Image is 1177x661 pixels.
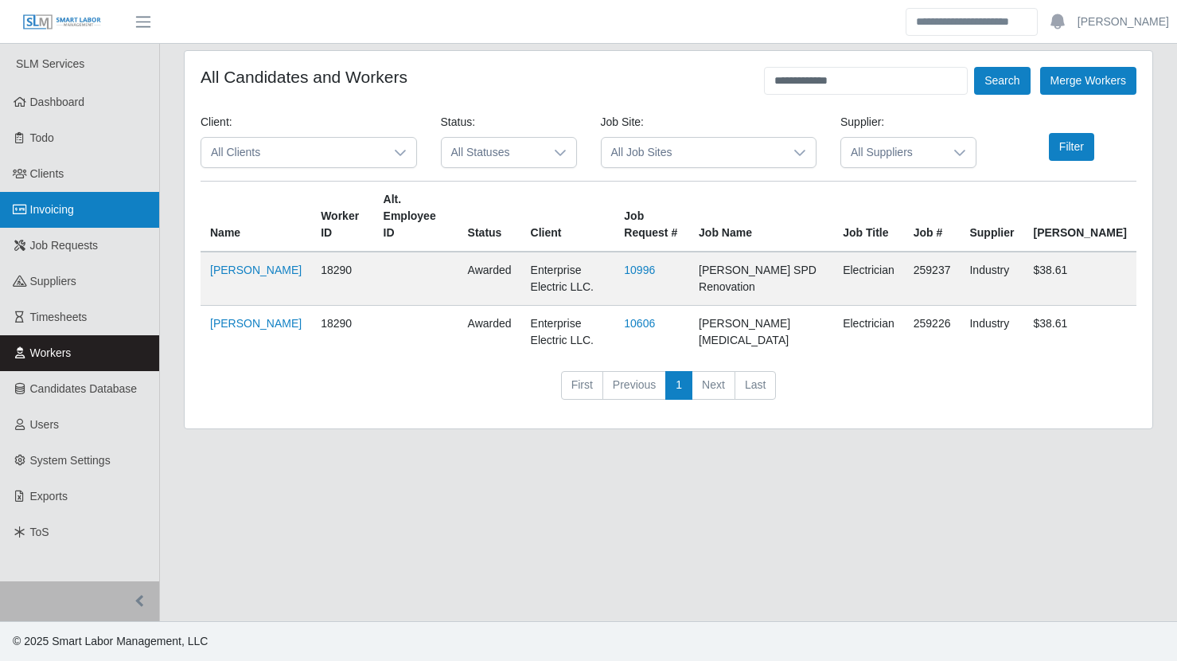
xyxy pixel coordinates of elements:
span: ToS [30,526,49,538]
label: Status: [441,114,476,131]
span: Users [30,418,60,431]
th: Name [201,182,311,252]
td: Enterprise Electric LLC. [521,306,615,359]
td: [PERSON_NAME] [MEDICAL_DATA] [689,306,833,359]
label: Supplier: [840,114,884,131]
button: Filter [1049,133,1094,161]
th: Job Request # [614,182,689,252]
td: Electrician [833,306,904,359]
a: [PERSON_NAME] [1078,14,1169,30]
td: 18290 [311,306,373,359]
span: Candidates Database [30,382,138,395]
span: Clients [30,167,64,180]
td: awarded [458,252,521,306]
a: 10996 [624,264,655,276]
td: 259226 [904,306,961,359]
td: Electrician [833,252,904,306]
th: Job # [904,182,961,252]
span: Suppliers [30,275,76,287]
td: $38.61 [1024,252,1137,306]
td: $38.61 [1024,306,1137,359]
span: Timesheets [30,311,88,323]
td: Industry [960,306,1023,359]
span: Exports [30,490,68,503]
span: Todo [30,131,54,144]
a: 10606 [624,317,655,330]
td: Enterprise Electric LLC. [521,252,615,306]
button: Search [974,67,1030,95]
td: 18290 [311,252,373,306]
nav: pagination [201,371,1136,413]
h4: All Candidates and Workers [201,67,407,87]
td: 259237 [904,252,961,306]
a: [PERSON_NAME] [210,264,302,276]
span: Dashboard [30,96,85,108]
span: All Clients [201,138,384,167]
button: Merge Workers [1040,67,1136,95]
th: Supplier [960,182,1023,252]
th: Worker ID [311,182,373,252]
span: Job Requests [30,239,99,252]
span: © 2025 Smart Labor Management, LLC [13,635,208,647]
span: Workers [30,346,72,359]
th: Client [521,182,615,252]
td: [PERSON_NAME] SPD Renovation [689,252,833,306]
th: Status [458,182,521,252]
img: SLM Logo [22,14,102,31]
a: [PERSON_NAME] [210,317,302,330]
th: [PERSON_NAME] [1024,182,1137,252]
td: awarded [458,306,521,359]
a: 1 [665,371,692,400]
td: Industry [960,252,1023,306]
span: All Statuses [442,138,544,167]
label: Client: [201,114,232,131]
span: SLM Services [16,57,84,70]
span: System Settings [30,454,111,467]
span: Invoicing [30,203,74,216]
label: Job Site: [601,114,644,131]
th: Job Name [689,182,833,252]
th: Job Title [833,182,904,252]
span: All Job Sites [602,138,785,167]
span: All Suppliers [841,138,944,167]
input: Search [906,8,1038,36]
th: Alt. Employee ID [374,182,458,252]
